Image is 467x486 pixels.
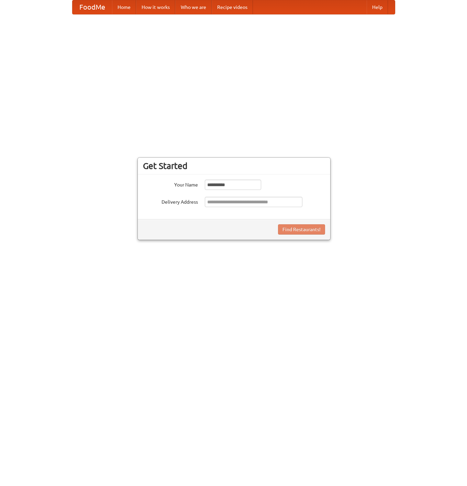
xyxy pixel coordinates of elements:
label: Your Name [143,180,198,188]
a: Help [367,0,388,14]
button: Find Restaurants! [278,224,325,235]
a: Home [112,0,136,14]
a: Who we are [175,0,212,14]
label: Delivery Address [143,197,198,205]
h3: Get Started [143,161,325,171]
a: How it works [136,0,175,14]
a: FoodMe [73,0,112,14]
a: Recipe videos [212,0,253,14]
